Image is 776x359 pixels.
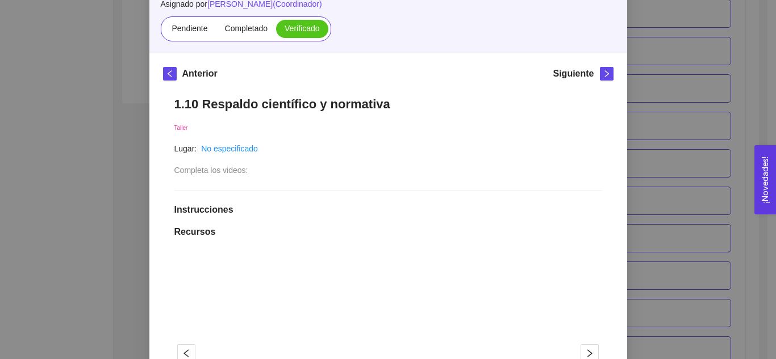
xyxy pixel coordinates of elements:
span: Completa los videos: [174,166,248,175]
span: Completado [225,24,268,33]
h5: Siguiente [553,67,594,81]
h5: Anterior [182,67,218,81]
a: No especificado [201,144,258,153]
span: Verificado [285,24,319,33]
span: left [178,349,195,358]
button: left [163,67,177,81]
button: Open Feedback Widget [754,145,776,214]
h1: 1.10 Respaldo científico y normativa [174,96,602,112]
span: Taller [174,125,188,131]
article: Lugar: [174,142,197,155]
span: Pendiente [172,24,207,33]
h1: Instrucciones [174,204,602,216]
h1: Recursos [174,226,602,238]
button: right [600,67,614,81]
span: left [164,70,176,78]
span: right [600,70,613,78]
span: right [581,349,598,358]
